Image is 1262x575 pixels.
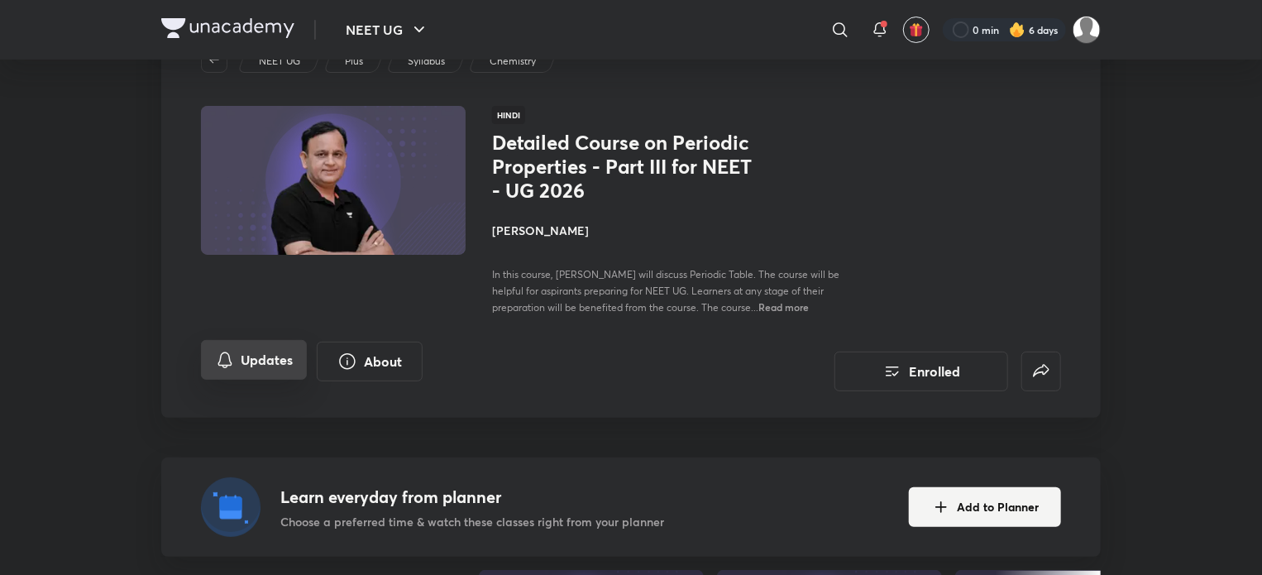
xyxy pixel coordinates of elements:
img: streak [1009,22,1025,38]
span: In this course, [PERSON_NAME] will discuss Periodic Table. The course will be helpful for aspiran... [492,268,839,314]
a: Plus [342,54,366,69]
p: Syllabus [408,54,445,69]
img: surabhi [1073,16,1101,44]
h4: Learn everyday from planner [280,485,664,510]
p: Chemistry [490,54,536,69]
img: avatar [909,22,924,37]
img: Thumbnail [198,104,468,256]
button: About [317,342,423,381]
button: avatar [903,17,930,43]
p: Plus [345,54,363,69]
p: Choose a preferred time & watch these classes right from your planner [280,513,664,530]
a: NEET UG [256,54,304,69]
button: Updates [201,340,307,380]
a: Chemistry [487,54,539,69]
button: Enrolled [834,352,1008,391]
a: Company Logo [161,18,294,42]
span: Read more [758,300,809,314]
img: Company Logo [161,18,294,38]
h4: [PERSON_NAME] [492,222,863,239]
button: NEET UG [336,13,439,46]
a: Syllabus [405,54,448,69]
p: NEET UG [259,54,300,69]
span: Hindi [492,106,525,124]
h1: Detailed Course on Periodic Properties - Part III for NEET - UG 2026 [492,131,762,202]
button: Add to Planner [909,487,1061,527]
button: false [1021,352,1061,391]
